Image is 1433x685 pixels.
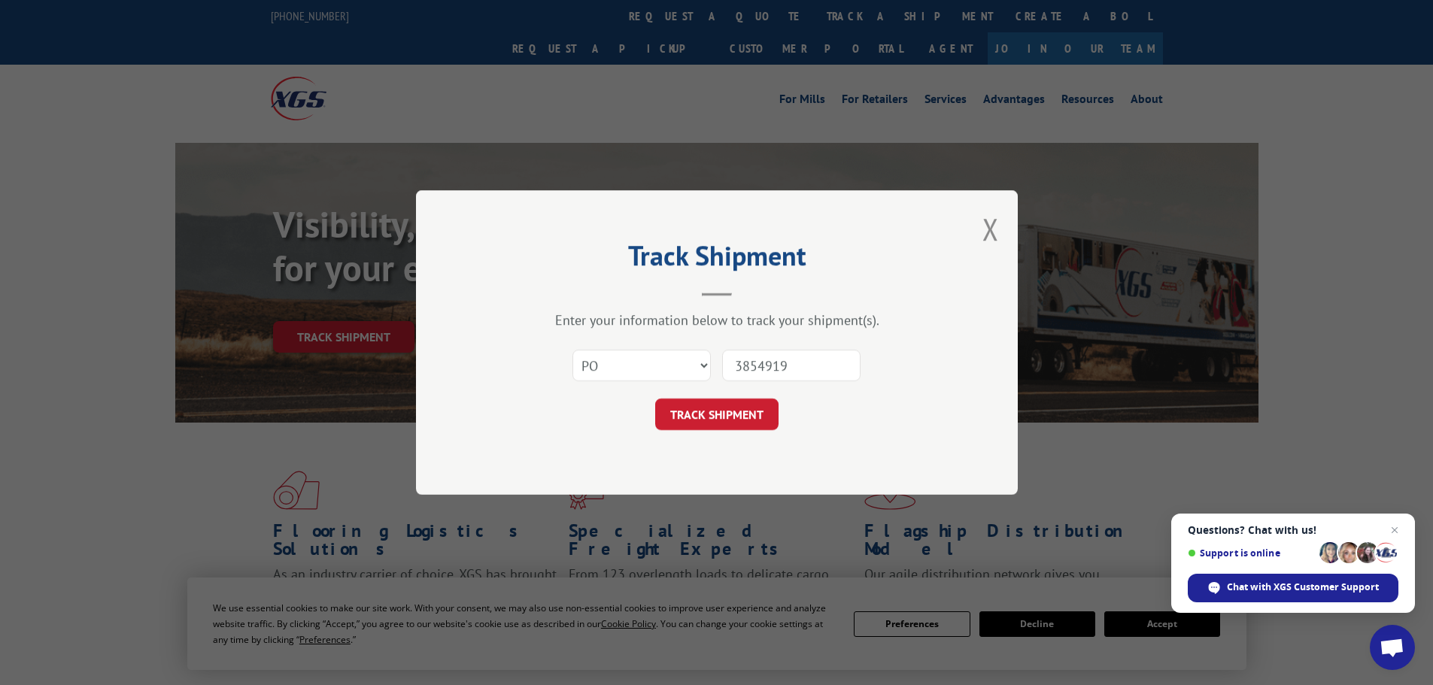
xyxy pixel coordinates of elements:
[491,311,943,329] div: Enter your information below to track your shipment(s).
[722,350,861,381] input: Number(s)
[491,245,943,274] h2: Track Shipment
[1188,574,1398,602] span: Chat with XGS Customer Support
[1188,547,1314,559] span: Support is online
[982,209,999,249] button: Close modal
[1188,524,1398,536] span: Questions? Chat with us!
[655,399,779,430] button: TRACK SHIPMENT
[1227,580,1379,594] span: Chat with XGS Customer Support
[1370,625,1415,670] a: Open chat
